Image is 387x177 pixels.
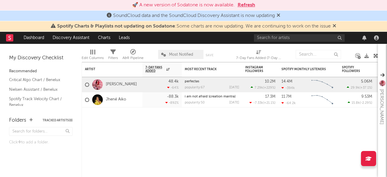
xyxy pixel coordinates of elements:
a: Charts [94,32,115,44]
button: Save [206,54,213,57]
div: popularity: 67 [185,86,205,89]
div: 9.53M [361,95,372,99]
button: Tracked Artists(0) [43,119,73,122]
a: Leads [115,32,134,44]
div: ( ) [348,101,372,105]
a: i am not afraid (creation mantra) [185,95,236,98]
div: Artist [85,67,130,71]
div: 11.7M [281,95,291,99]
span: +37.1 % [360,86,371,90]
span: +229 % [264,86,275,90]
div: A&R Pipeline [122,54,144,62]
div: Filters [108,47,118,64]
span: Dismiss [277,13,280,18]
div: popularity: 50 [185,101,205,104]
span: 15.8k [352,101,360,105]
a: Nielsen Assistant / Benelux [9,86,67,93]
div: 7-Day Fans Added (7-Day Fans Added) [236,47,281,64]
div: Instagram Followers [245,66,266,73]
div: -394k [281,86,295,90]
div: Spotify Followers [342,66,363,73]
div: 🚀 A new version of Sodatone is now available. [132,2,235,9]
div: Folders [9,117,26,124]
div: 14.4M [281,80,292,84]
svg: Chart title [309,77,336,92]
a: Discovery Assistant [48,32,94,44]
a: [PERSON_NAME] [106,82,137,87]
span: Most Notified [169,53,193,57]
div: -64 % [167,86,179,90]
div: Edit Columns [82,54,104,62]
div: -88.3k [167,95,179,99]
div: 10.2M [265,80,275,84]
span: SoundCloud data and the SoundCloud Discovery Assistant is now updating [113,13,275,18]
span: -7.33k [253,101,263,105]
div: i am not afraid (creation mantra) [185,95,239,98]
div: ( ) [249,101,275,105]
div: perfectas [185,80,239,83]
span: -2.29 % [361,101,371,105]
input: Search for folders... [9,127,73,136]
div: Recommended [9,68,73,75]
div: 7-Day Fans Added (7-Day Fans Added) [236,54,281,62]
a: Dashboard [19,32,48,44]
div: [DATE] [229,86,239,89]
div: Click to add a folder. [9,139,73,146]
span: +21.1 % [264,101,275,105]
div: Edit Columns [82,47,104,64]
div: ( ) [347,86,372,90]
svg: Chart title [309,92,336,107]
div: [DATE] [229,101,239,104]
div: 48.4k [168,80,179,84]
div: My Discovery Checklist [9,54,73,62]
div: A&R Pipeline [122,47,144,64]
div: -892 % [165,101,179,105]
a: Jhené Aiko [106,97,126,102]
div: Most Recent Track [185,67,230,71]
div: Spotify Monthly Listeners [281,67,327,71]
div: [PERSON_NAME] [378,89,385,124]
span: 29.9k [351,86,359,90]
a: Spotify Track Velocity Chart / Benelux [9,96,67,108]
a: perfectas [185,80,199,83]
span: 7-Day Fans Added [145,66,165,73]
button: Refresh [238,2,255,9]
span: Dismiss [333,24,336,29]
div: ( ) [251,86,275,90]
input: Search for artists [254,34,345,42]
a: Critical Algo Chart / Benelux [9,77,67,83]
div: 5.06M [361,80,372,84]
span: Spotify Charts & Playlists not updating on Sodatone [57,24,175,29]
div: -64.2k [281,101,296,105]
span: : Some charts are now updating. We are continuing to work on the issue [57,24,331,29]
span: 7.29k [255,86,263,90]
input: Search... [296,50,341,59]
div: 17.3M [265,95,275,99]
div: Filters [108,54,118,62]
